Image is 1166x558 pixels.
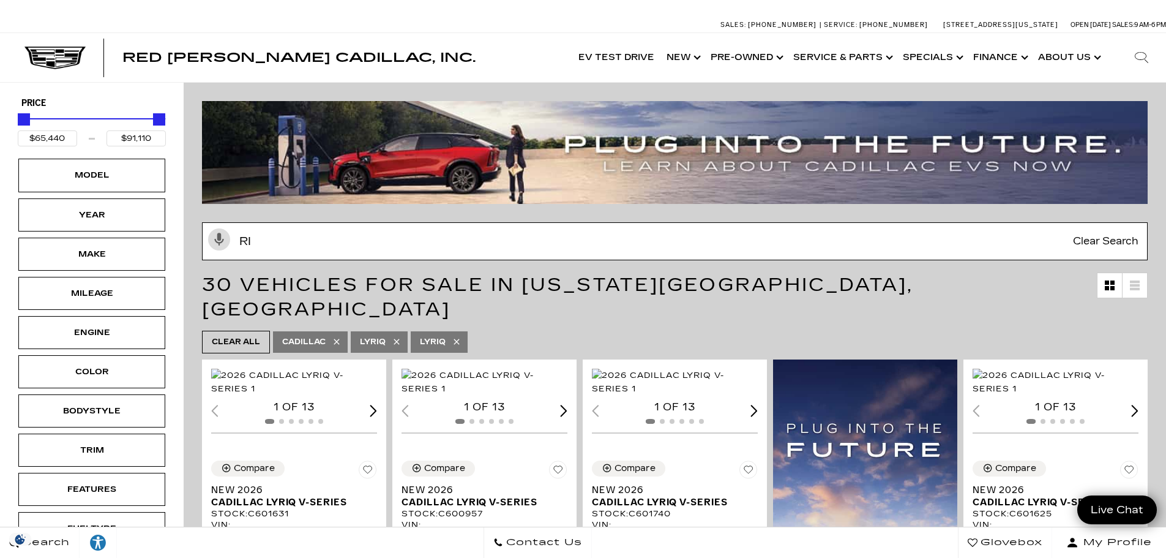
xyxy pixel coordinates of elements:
[211,369,379,396] img: 2026 Cadillac LYRIQ V-Series 1
[973,484,1129,496] span: New 2026
[973,508,1138,519] div: Stock : C601625
[1120,461,1138,484] button: Save Vehicle
[824,21,858,29] span: Service:
[402,401,567,414] div: 1 of 13
[592,508,758,519] div: Stock : C601740
[402,484,558,496] span: New 2026
[61,326,122,339] div: Engine
[592,496,749,508] span: Cadillac LYRIQ V-Series
[61,443,122,457] div: Trim
[61,483,122,496] div: Features
[973,461,1046,477] button: Compare Vehicle
[1078,534,1152,551] span: My Profile
[18,198,165,232] div: YearYear
[18,159,165,192] div: ModelModel
[18,434,165,467] div: TrimTrim
[995,463,1036,474] div: Compare
[370,405,377,417] div: Next slide
[424,463,465,474] div: Compare
[402,519,567,541] div: VIN: [US_VEHICLE_IDENTIFICATION_NUMBER]
[592,369,760,396] img: 2026 Cadillac LYRIQ V-Series 1
[18,473,165,506] div: FeaturesFeatures
[202,101,1157,203] img: ev-blog-post-banners4
[202,274,913,320] span: 30 Vehicles for Sale in [US_STATE][GEOGRAPHIC_DATA], [GEOGRAPHIC_DATA]
[402,484,567,508] a: New 2026Cadillac LYRIQ V-Series
[61,522,122,535] div: Fueltype
[1071,21,1111,29] span: Open [DATE]
[18,130,77,146] input: Minimum
[859,21,928,29] span: [PHONE_NUMBER]
[402,461,475,477] button: Compare Vehicle
[592,519,758,541] div: VIN: [US_VEHICLE_IDENTIFICATION_NUMBER]
[80,527,117,558] a: Explore your accessibility options
[820,21,931,28] a: Service: [PHONE_NUMBER]
[80,533,116,552] div: Explore your accessibility options
[1067,223,1145,260] span: Clear Search
[122,51,476,64] a: Red [PERSON_NAME] Cadillac, Inc.
[973,519,1138,541] div: VIN: [US_VEHICLE_IDENTIFICATION_NUMBER]
[897,33,967,82] a: Specials
[1097,273,1122,298] a: Grid View
[1052,527,1166,558] button: Open user profile menu
[1112,21,1134,29] span: Sales:
[211,461,285,477] button: Compare Vehicle
[18,355,165,388] div: ColorColor
[958,527,1052,558] a: Glovebox
[211,496,368,508] span: Cadillac LYRIQ V-Series
[18,109,166,146] div: Price
[503,534,582,551] span: Contact Us
[560,405,567,417] div: Next slide
[402,369,569,396] div: 1 / 2
[704,33,787,82] a: Pre-Owned
[212,334,260,350] span: Clear All
[402,496,558,508] span: Cadillac LYRIQ V-Series
[615,463,656,474] div: Compare
[61,247,122,261] div: Make
[6,533,34,546] div: Privacy Settings
[973,496,1129,508] span: Cadillac LYRIQ V-Series
[549,461,567,484] button: Save Vehicle
[211,401,377,414] div: 1 of 13
[61,404,122,418] div: Bodystyle
[24,47,86,70] img: Cadillac Dark Logo with Cadillac White Text
[720,21,820,28] a: Sales: [PHONE_NUMBER]
[153,113,165,126] div: Maximum Price
[211,484,377,508] a: New 2026Cadillac LYRIQ V-Series
[61,365,122,379] div: Color
[720,21,746,29] span: Sales:
[18,238,165,271] div: MakeMake
[18,277,165,310] div: MileageMileage
[973,401,1138,414] div: 1 of 13
[973,369,1140,396] img: 2026 Cadillac LYRIQ V-Series 1
[420,334,446,350] span: LYRIQ
[943,21,1058,29] a: [STREET_ADDRESS][US_STATE]
[18,394,165,428] div: BodystyleBodystyle
[202,222,1148,260] input: Search Inventory
[211,484,368,496] span: New 2026
[1032,33,1105,82] a: About Us
[107,130,166,146] input: Maximum
[211,519,377,541] div: VIN: [US_VEHICLE_IDENTIFICATION_NUMBER]
[122,50,476,65] span: Red [PERSON_NAME] Cadillac, Inc.
[592,484,749,496] span: New 2026
[1085,503,1149,517] span: Live Chat
[211,369,379,396] div: 1 / 2
[748,21,817,29] span: [PHONE_NUMBER]
[572,33,660,82] a: EV Test Drive
[592,484,758,508] a: New 2026Cadillac LYRIQ V-Series
[21,98,162,109] h5: Price
[592,461,665,477] button: Compare Vehicle
[977,534,1042,551] span: Glovebox
[211,508,377,519] div: Stock : C601631
[1131,405,1138,417] div: Next slide
[1117,33,1166,82] div: Search
[18,512,165,545] div: FueltypeFueltype
[61,208,122,222] div: Year
[19,534,70,551] span: Search
[739,461,758,484] button: Save Vehicle
[208,228,230,251] svg: Click to toggle on voice search
[61,168,122,182] div: Model
[592,401,758,414] div: 1 of 13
